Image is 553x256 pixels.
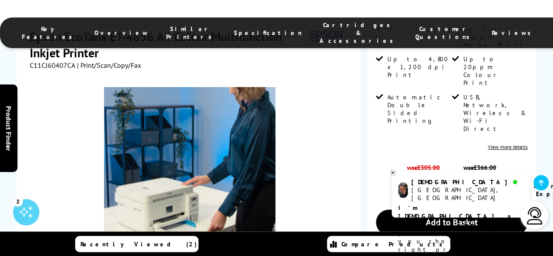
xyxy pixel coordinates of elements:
[463,93,526,133] span: USB, Network, Wireless & Wi-Fi Direct
[459,159,500,172] span: was
[387,93,450,125] span: Automatic Double Sided Printing
[234,29,302,37] span: Specification
[80,240,197,248] span: Recently Viewed (2)
[320,21,398,45] span: Cartridges & Accessories
[22,25,77,41] span: Key Features
[376,210,528,235] a: Add to Basket
[402,159,444,172] span: was
[417,163,439,172] strike: £305.00
[30,61,75,70] span: C11CJ60407CA
[13,196,23,206] div: 2
[94,29,149,37] span: Overview
[411,178,523,186] div: [DEMOGRAPHIC_DATA]
[77,61,141,70] span: | Print/Scan/Copy/Fax
[166,25,216,41] span: Similar Printers
[473,163,496,172] strike: £366.00
[411,186,523,202] div: [GEOGRAPHIC_DATA], [GEOGRAPHIC_DATA]
[398,182,408,198] img: chris-livechat.png
[341,240,447,248] span: Compare Products
[415,25,474,41] span: Customer Questions
[387,55,450,79] span: Up to 4,800 x 1,200 dpi Print
[4,105,13,151] span: Product Finder
[463,55,526,87] span: Up to 20ppm Colour Print
[327,236,450,252] a: Compare Products
[492,29,536,37] span: Reviews
[398,204,514,228] b: I'm [DEMOGRAPHIC_DATA], a printer expert
[526,207,543,224] img: user-headset-light.svg
[488,144,528,150] a: View more details
[75,236,198,252] a: Recently Viewed (2)
[398,204,523,254] p: of 19 years! I can help you choose the right product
